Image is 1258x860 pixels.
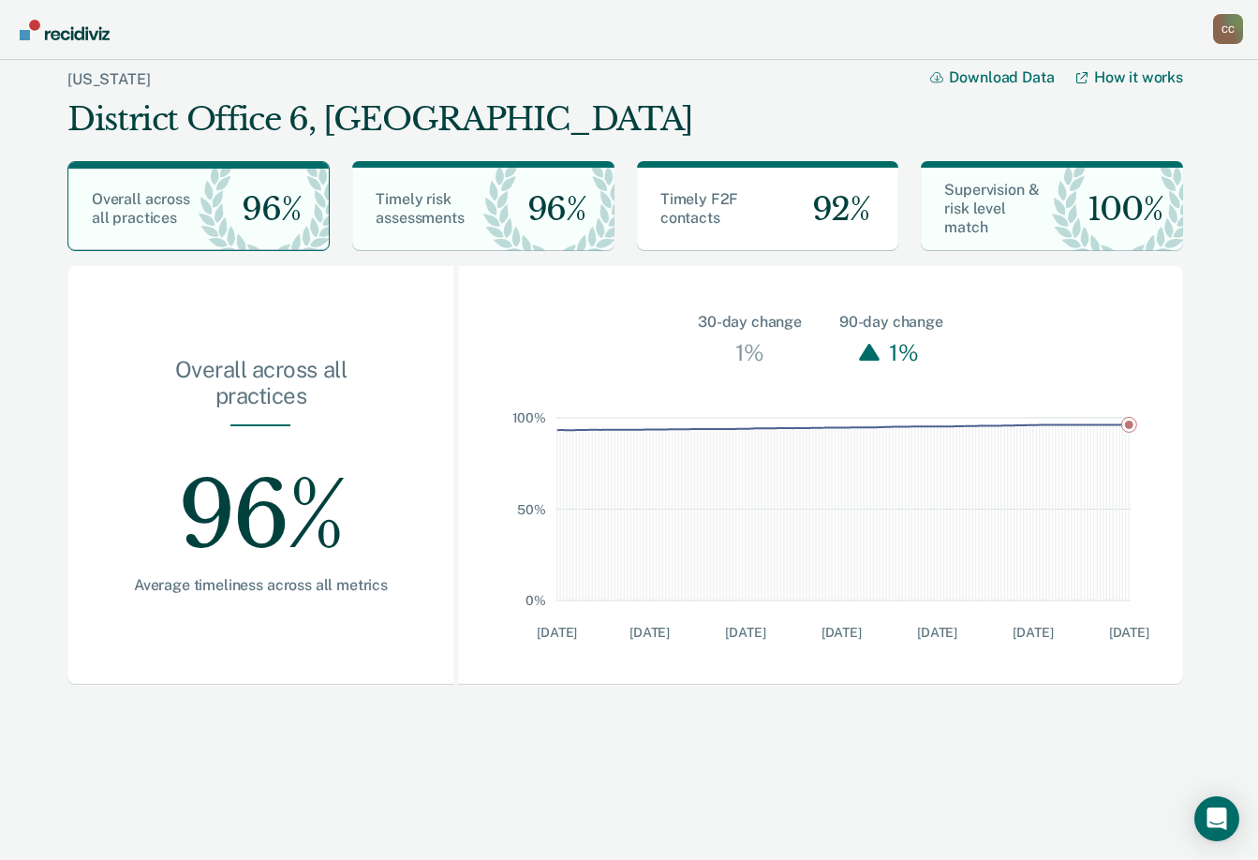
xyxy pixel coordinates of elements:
div: District Office 6, [GEOGRAPHIC_DATA] [67,100,693,139]
text: [DATE] [821,625,862,640]
div: Average timeliness across all metrics [127,576,394,594]
text: [DATE] [917,625,957,640]
text: [DATE] [1013,625,1053,640]
div: 1% [884,334,923,371]
div: 30-day change [698,311,802,334]
div: C C [1213,14,1243,44]
text: [DATE] [725,625,765,640]
button: Profile dropdown button [1213,14,1243,44]
button: Download Data [930,68,1076,86]
a: [US_STATE] [67,70,150,88]
span: 96% [512,190,586,229]
span: Overall across all practices [92,190,190,227]
div: Open Intercom Messenger [1194,796,1239,841]
span: Timely risk assessments [376,190,464,227]
div: Overall across all practices [127,356,394,425]
span: 100% [1073,190,1163,229]
div: 96% [127,426,394,576]
span: Timely F2F contacts [660,190,738,227]
div: 1% [731,334,769,371]
a: How it works [1076,68,1183,86]
text: [DATE] [1109,625,1149,640]
text: [DATE] [629,625,670,640]
div: 90-day change [839,311,943,334]
img: Recidiviz [20,20,110,40]
span: Supervision & risk level match [944,181,1039,236]
span: 92% [797,190,870,229]
span: 96% [227,190,301,229]
text: [DATE] [537,625,577,640]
